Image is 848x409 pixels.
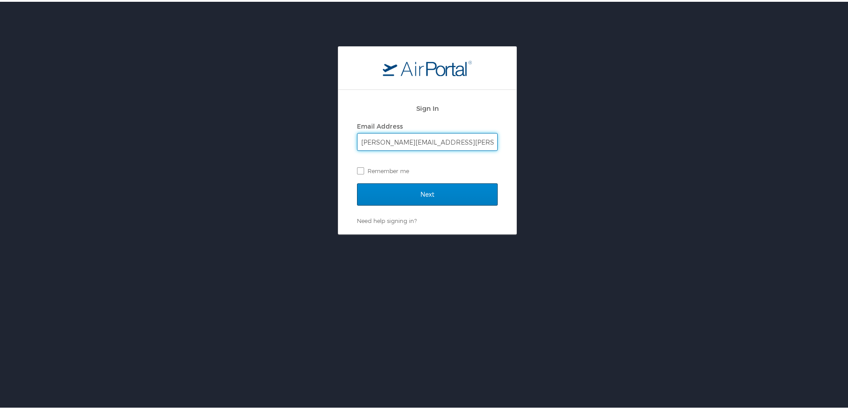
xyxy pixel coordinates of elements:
[357,215,417,223] a: Need help signing in?
[383,58,472,74] img: logo
[357,182,498,204] input: Next
[357,162,498,176] label: Remember me
[357,121,403,128] label: Email Address
[357,101,498,112] h2: Sign In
